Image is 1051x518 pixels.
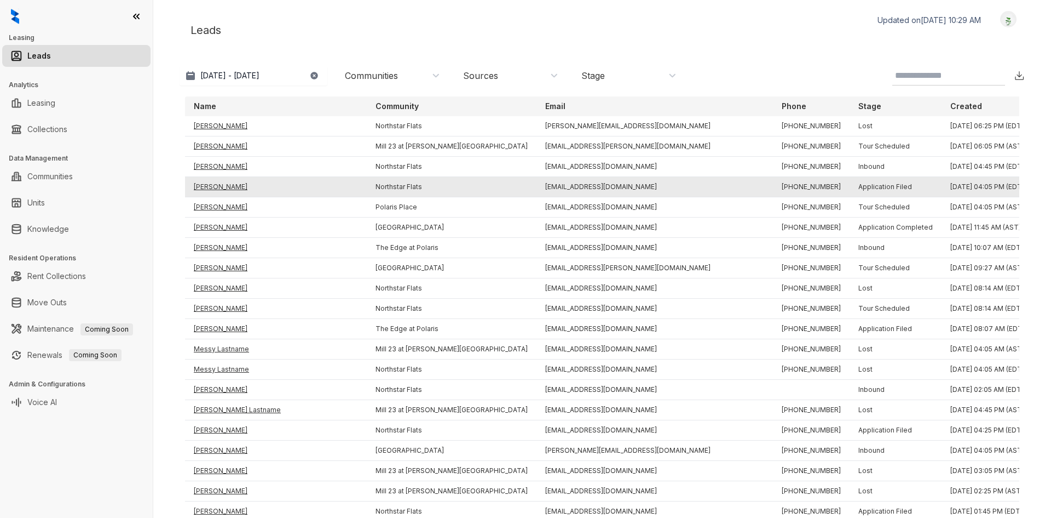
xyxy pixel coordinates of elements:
td: [PHONE_NUMBER] [773,258,850,278]
td: [GEOGRAPHIC_DATA] [367,218,536,238]
td: [DATE] 02:25 PM (AST) [942,481,1033,502]
li: Maintenance [2,318,151,340]
td: [PHONE_NUMBER] [773,136,850,157]
a: RenewalsComing Soon [27,344,122,366]
td: [DATE] 04:45 PM (EDT) [942,157,1033,177]
td: [DATE] 04:05 PM (AST) [942,197,1033,218]
a: Units [27,192,45,214]
td: [PERSON_NAME] [185,441,367,461]
td: [DATE] 06:25 PM (EDT) [942,116,1033,136]
td: [DATE] 09:27 AM (AST) [942,258,1033,278]
li: Voice AI [2,391,151,413]
li: Communities [2,166,151,187]
td: [DATE] 04:05 PM (AST) [942,441,1033,461]
td: [PHONE_NUMBER] [773,461,850,481]
td: [DATE] 10:07 AM (EDT) [942,238,1033,258]
li: Move Outs [2,292,151,314]
span: Coming Soon [69,349,122,361]
td: [PERSON_NAME] [185,461,367,481]
td: [DATE] 03:05 PM (AST) [942,461,1033,481]
td: Northstar Flats [367,380,536,400]
td: [PERSON_NAME] [185,197,367,218]
td: [PERSON_NAME] [185,258,367,278]
td: Tour Scheduled [850,197,942,218]
img: SearchIcon [993,71,1002,80]
td: [PHONE_NUMBER] [773,400,850,420]
td: [EMAIL_ADDRESS][DOMAIN_NAME] [536,238,773,258]
td: [PERSON_NAME] [185,299,367,319]
td: [EMAIL_ADDRESS][DOMAIN_NAME] [536,197,773,218]
td: [EMAIL_ADDRESS][DOMAIN_NAME] [536,420,773,441]
td: Northstar Flats [367,157,536,177]
td: Mill 23 at [PERSON_NAME][GEOGRAPHIC_DATA] [367,136,536,157]
td: Lost [850,481,942,502]
h3: Admin & Configurations [9,379,153,389]
td: [PHONE_NUMBER] [773,441,850,461]
td: [PHONE_NUMBER] [773,278,850,299]
div: Stage [581,70,605,82]
td: Northstar Flats [367,278,536,299]
li: Leads [2,45,151,67]
td: Lost [850,278,942,299]
img: logo [11,9,19,24]
td: [PHONE_NUMBER] [773,197,850,218]
a: Rent Collections [27,265,86,287]
td: Inbound [850,157,942,177]
td: [EMAIL_ADDRESS][DOMAIN_NAME] [536,278,773,299]
td: Messy Lastname [185,339,367,360]
h3: Analytics [9,80,153,90]
td: Application Filed [850,319,942,339]
td: [DATE] 04:05 PM (EDT) [942,177,1033,197]
td: Mill 23 at [PERSON_NAME][GEOGRAPHIC_DATA] [367,481,536,502]
td: [EMAIL_ADDRESS][DOMAIN_NAME] [536,218,773,238]
td: Northstar Flats [367,299,536,319]
td: [PERSON_NAME] [185,218,367,238]
img: Download [1014,70,1025,81]
td: [DATE] 08:07 AM (EDT) [942,319,1033,339]
li: Rent Collections [2,265,151,287]
td: Inbound [850,441,942,461]
td: [PERSON_NAME] [185,177,367,197]
p: Email [545,101,565,112]
td: [PERSON_NAME] [185,319,367,339]
li: Renewals [2,344,151,366]
td: [PHONE_NUMBER] [773,218,850,238]
a: Leads [27,45,51,67]
td: Mill 23 at [PERSON_NAME][GEOGRAPHIC_DATA] [367,461,536,481]
td: [EMAIL_ADDRESS][DOMAIN_NAME] [536,339,773,360]
td: [EMAIL_ADDRESS][DOMAIN_NAME] [536,461,773,481]
td: [EMAIL_ADDRESS][DOMAIN_NAME] [536,177,773,197]
a: Collections [27,118,67,140]
td: [EMAIL_ADDRESS][PERSON_NAME][DOMAIN_NAME] [536,258,773,278]
td: [PHONE_NUMBER] [773,157,850,177]
td: Mill 23 at [PERSON_NAME][GEOGRAPHIC_DATA] [367,339,536,360]
td: Inbound [850,380,942,400]
td: [PERSON_NAME] [185,136,367,157]
td: [DATE] 08:14 AM (EDT) [942,278,1033,299]
div: Leads [180,11,1025,49]
td: [PHONE_NUMBER] [773,339,850,360]
td: Application Filed [850,177,942,197]
td: [PERSON_NAME] Lastname [185,400,367,420]
td: [PERSON_NAME] [185,238,367,258]
td: [PHONE_NUMBER] [773,238,850,258]
td: Application Completed [850,218,942,238]
td: Northstar Flats [367,360,536,380]
p: Community [376,101,419,112]
td: Inbound [850,238,942,258]
td: [EMAIL_ADDRESS][DOMAIN_NAME] [536,157,773,177]
td: [PHONE_NUMBER] [773,299,850,319]
td: Lost [850,116,942,136]
td: Lost [850,461,942,481]
td: Messy Lastname [185,360,367,380]
p: Updated on [DATE] 10:29 AM [877,15,981,26]
td: [EMAIL_ADDRESS][DOMAIN_NAME] [536,360,773,380]
td: [PHONE_NUMBER] [773,360,850,380]
p: Name [194,101,216,112]
td: [DATE] 04:05 AM (AST) [942,339,1033,360]
a: Knowledge [27,218,69,240]
div: Sources [463,70,498,82]
td: Tour Scheduled [850,136,942,157]
td: [DATE] 04:25 PM (EDT) [942,420,1033,441]
td: Tour Scheduled [850,258,942,278]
